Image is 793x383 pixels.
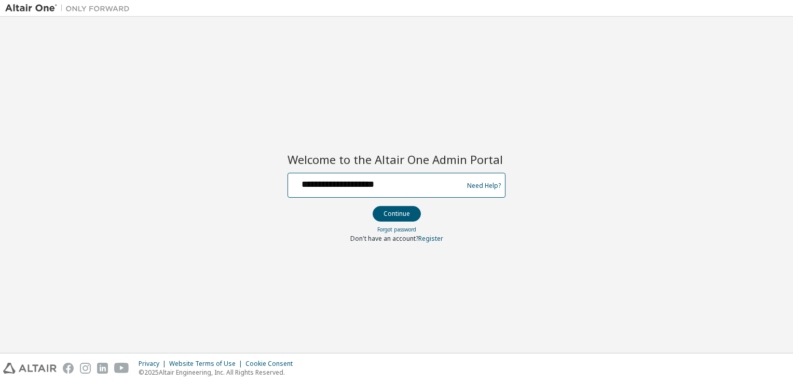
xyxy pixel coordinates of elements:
[373,206,421,222] button: Continue
[114,363,129,374] img: youtube.svg
[97,363,108,374] img: linkedin.svg
[350,234,418,243] span: Don't have an account?
[139,368,299,377] p: © 2025 Altair Engineering, Inc. All Rights Reserved.
[377,226,416,233] a: Forgot password
[467,185,501,186] a: Need Help?
[3,363,57,374] img: altair_logo.svg
[169,360,245,368] div: Website Terms of Use
[418,234,443,243] a: Register
[5,3,135,13] img: Altair One
[63,363,74,374] img: facebook.svg
[139,360,169,368] div: Privacy
[245,360,299,368] div: Cookie Consent
[288,152,505,167] h2: Welcome to the Altair One Admin Portal
[80,363,91,374] img: instagram.svg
